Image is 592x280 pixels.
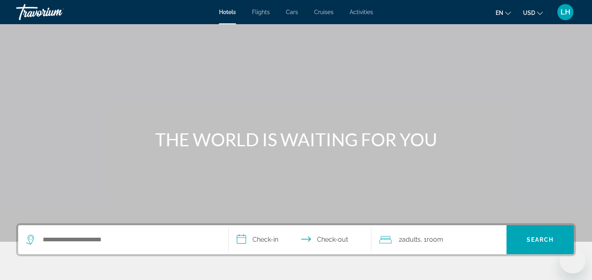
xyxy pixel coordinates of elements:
span: Room [427,236,443,243]
a: Cruises [314,9,334,15]
button: Travelers: 2 adults, 0 children [371,225,507,254]
span: 2 [399,234,421,245]
span: USD [523,10,535,16]
button: Change language [496,7,511,19]
span: Search [527,236,554,243]
span: Adults [402,236,421,243]
a: Flights [252,9,270,15]
span: LH [561,8,570,16]
iframe: Schaltfläche zum Öffnen des Messaging-Fensters [560,248,586,274]
a: Travorium [16,2,97,23]
input: Search hotel destination [42,234,216,246]
button: Select check in and out date [229,225,372,254]
a: Cars [286,9,298,15]
h1: THE WORLD IS WAITING FOR YOU [145,129,447,150]
button: Search [507,225,574,254]
span: en [496,10,503,16]
a: Hotels [219,9,236,15]
span: , 1 [421,234,443,245]
div: Search widget [18,225,574,254]
button: Change currency [523,7,543,19]
a: Activities [350,9,373,15]
button: User Menu [555,4,576,21]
